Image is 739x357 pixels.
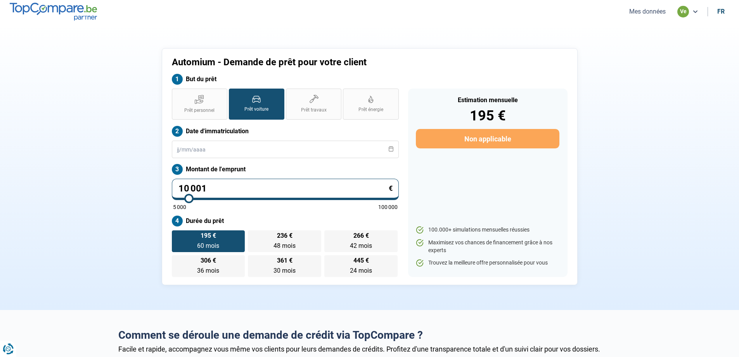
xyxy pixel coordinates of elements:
[172,216,399,226] label: Durée du prêt
[277,258,292,264] span: 361 €
[173,204,186,210] span: 5 000
[358,106,383,113] span: Prêt énergie
[677,6,689,17] div: ve
[301,107,327,113] span: Prêt travaux
[118,345,621,353] div: Facile et rapide, accompagnez vous même vos clients pour leurs demandes de crédits. Profitez d'un...
[416,239,559,254] li: Maximisez vos chances de financement grâce à nos experts
[416,226,559,234] li: 100.000+ simulations mensuelles réussies
[350,267,372,274] span: 24 mois
[118,329,621,342] h2: Comment se déroule une demande de crédit via TopCompare ?
[350,242,372,249] span: 42 mois
[201,233,216,239] span: 195 €
[172,57,466,68] h1: Automium - Demande de prêt pour votre client
[273,267,296,274] span: 30 mois
[172,126,399,137] label: Date d'immatriculation
[717,8,725,15] div: fr
[244,106,268,113] span: Prêt voiture
[172,141,399,158] input: jj/mm/aaaa
[416,97,559,103] div: Estimation mensuelle
[389,185,393,192] span: €
[277,233,292,239] span: 236 €
[416,129,559,148] button: Non applicable
[416,259,559,267] li: Trouvez la meilleure offre personnalisée pour vous
[353,233,369,239] span: 266 €
[197,267,219,274] span: 36 mois
[184,107,215,114] span: Prêt personnel
[201,258,216,264] span: 306 €
[172,74,399,85] label: But du prêt
[273,242,296,249] span: 48 mois
[416,109,559,123] div: 195 €
[627,7,668,16] button: Mes données
[197,242,219,249] span: 60 mois
[353,258,369,264] span: 445 €
[172,164,399,175] label: Montant de l'emprunt
[378,204,398,210] span: 100 000
[10,3,97,20] img: TopCompare.be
